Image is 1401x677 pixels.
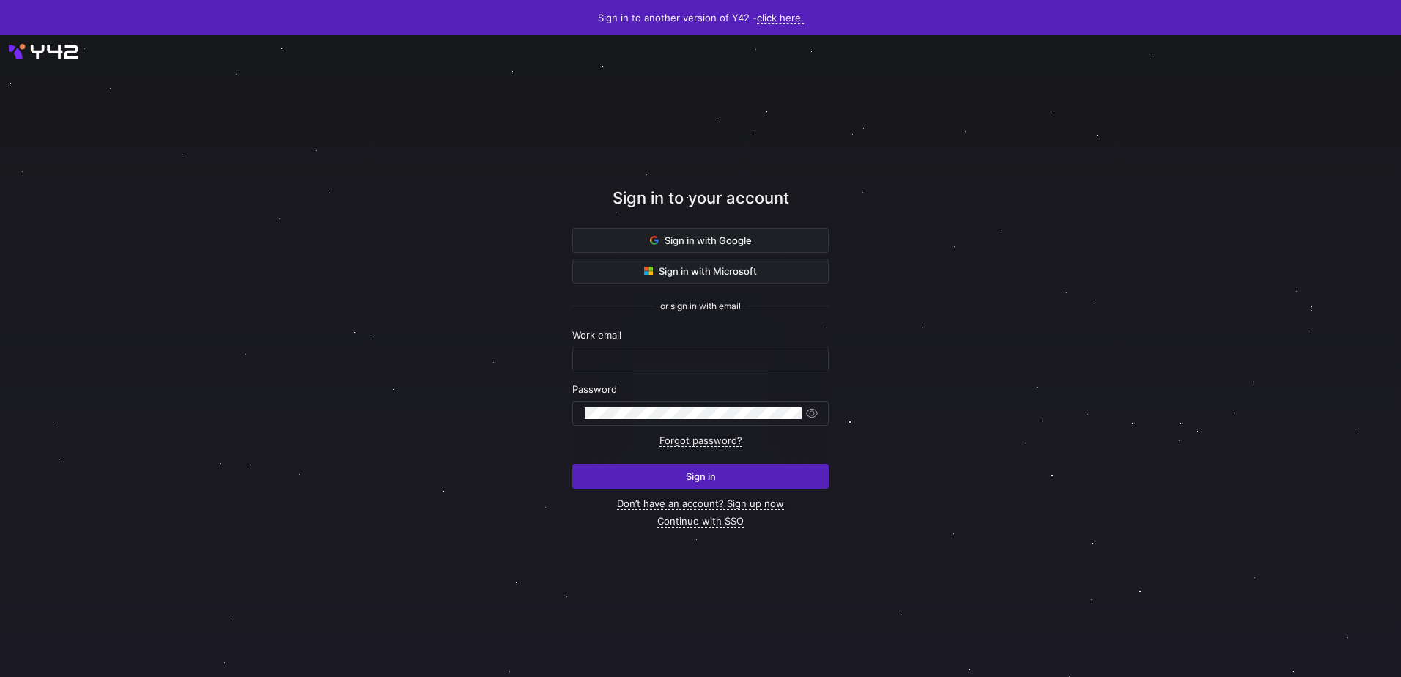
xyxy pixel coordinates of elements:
[650,234,752,246] span: Sign in with Google
[757,12,804,24] a: click here.
[572,464,829,489] button: Sign in
[686,470,716,482] span: Sign in
[572,259,829,284] button: Sign in with Microsoft
[659,434,742,447] a: Forgot password?
[660,301,741,311] span: or sign in with email
[617,497,784,510] a: Don’t have an account? Sign up now
[657,515,744,528] a: Continue with SSO
[572,329,621,341] span: Work email
[572,383,617,395] span: Password
[572,186,829,228] div: Sign in to your account
[644,265,757,277] span: Sign in with Microsoft
[572,228,829,253] button: Sign in with Google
